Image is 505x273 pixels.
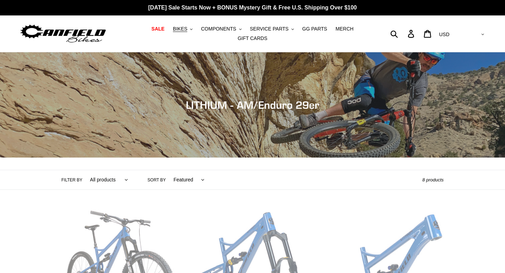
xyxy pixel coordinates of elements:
span: SERVICE PARTS [250,26,288,32]
span: GG PARTS [302,26,327,32]
label: Filter by [61,177,82,183]
a: SALE [148,24,168,34]
button: BIKES [169,24,196,34]
input: Search [394,26,412,41]
label: Sort by [148,177,166,183]
span: GIFT CARDS [238,35,268,41]
span: 8 products [422,177,444,182]
span: BIKES [173,26,187,32]
a: GG PARTS [299,24,331,34]
span: LITHIUM - AM/Enduro 29er [186,99,319,111]
span: COMPONENTS [201,26,236,32]
span: SALE [151,26,164,32]
a: GIFT CARDS [234,34,271,43]
span: MERCH [336,26,353,32]
img: Canfield Bikes [19,23,107,45]
button: COMPONENTS [197,24,245,34]
button: SERVICE PARTS [246,24,297,34]
a: MERCH [332,24,357,34]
